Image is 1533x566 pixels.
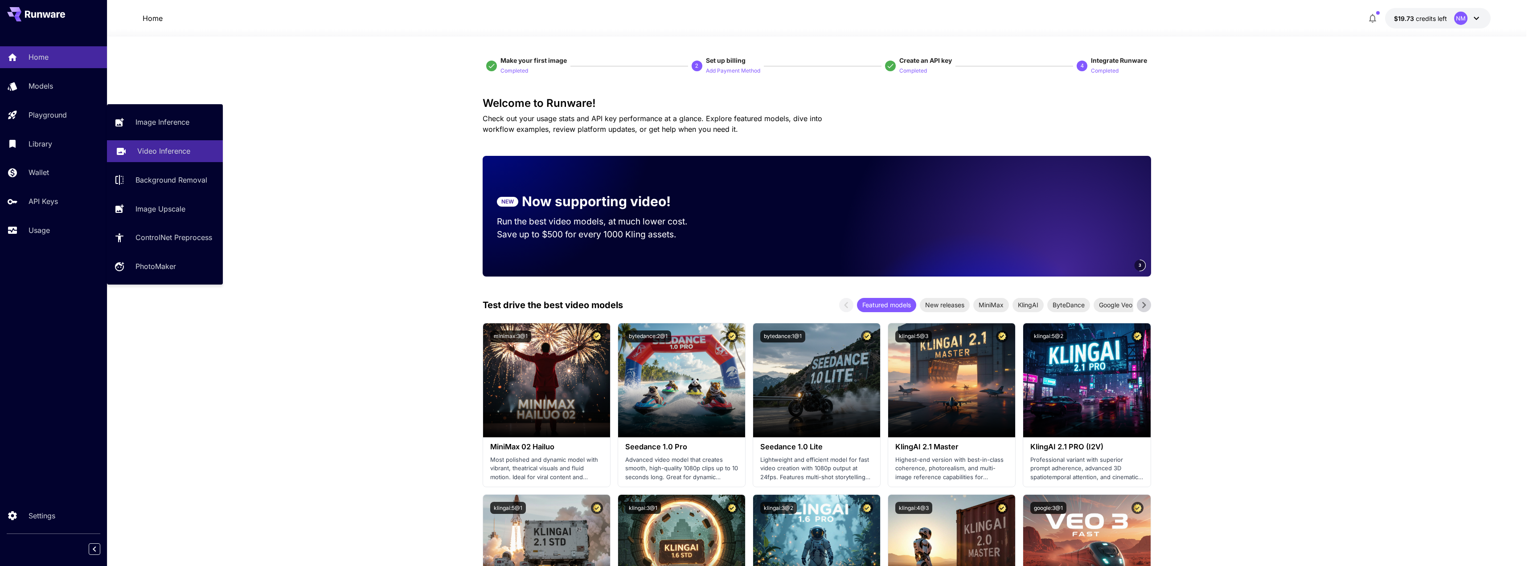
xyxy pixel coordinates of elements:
a: Background Removal [107,169,223,191]
button: bytedance:1@1 [760,330,805,342]
p: PhotoMaker [135,261,176,272]
p: Most polished and dynamic model with vibrant, theatrical visuals and fluid motion. Ideal for vira... [490,456,603,482]
span: Make your first image [500,57,567,64]
p: API Keys [29,196,58,207]
div: $19.7254 [1394,14,1447,23]
button: Certified Model – Vetted for best performance and includes a commercial license. [996,502,1008,514]
h3: Seedance 1.0 Lite [760,443,873,451]
p: NEW [501,198,514,206]
p: Usage [29,225,50,236]
button: Certified Model – Vetted for best performance and includes a commercial license. [1131,502,1144,514]
button: Certified Model – Vetted for best performance and includes a commercial license. [861,502,873,514]
div: Collapse sidebar [95,541,107,557]
img: alt [618,323,745,437]
span: New releases [920,300,970,309]
span: Create an API key [899,57,952,64]
img: alt [1023,323,1150,437]
p: Home [29,52,49,62]
p: Add Payment Method [706,67,760,75]
span: KlingAI [1012,300,1044,309]
h3: Seedance 1.0 Pro [625,443,738,451]
h3: MiniMax 02 Hailuo [490,443,603,451]
p: Completed [899,67,927,75]
span: $19.73 [1394,15,1416,22]
p: Library [29,138,52,149]
p: Now supporting video! [522,191,671,212]
p: Professional variant with superior prompt adherence, advanced 3D spatiotemporal attention, and ci... [1030,456,1143,482]
button: bytedance:2@1 [625,330,671,342]
p: 4 [1081,62,1084,70]
p: Completed [500,67,528,75]
span: 3 [1139,262,1141,269]
p: Playground [29,110,67,120]
span: ByteDance [1047,300,1090,309]
p: Wallet [29,167,49,178]
button: Certified Model – Vetted for best performance and includes a commercial license. [996,330,1008,342]
button: klingai:3@2 [760,502,797,514]
a: PhotoMaker [107,256,223,277]
p: Test drive the best video models [483,298,623,312]
span: Integrate Runware [1091,57,1147,64]
h3: Welcome to Runware! [483,97,1151,110]
nav: breadcrumb [143,13,163,24]
p: Image Inference [135,117,189,127]
button: klingai:5@2 [1030,330,1067,342]
span: credits left [1416,15,1447,22]
p: 2 [695,62,698,70]
p: Background Removal [135,175,207,185]
p: Highest-end version with best-in-class coherence, photorealism, and multi-image reference capabil... [895,456,1008,482]
p: Settings [29,510,55,521]
button: klingai:3@1 [625,502,661,514]
button: Certified Model – Vetted for best performance and includes a commercial license. [591,502,603,514]
a: Image Upscale [107,198,223,220]
img: alt [888,323,1015,437]
a: ControlNet Preprocess [107,227,223,248]
a: Video Inference [107,140,223,162]
a: Image Inference [107,111,223,133]
p: Lightweight and efficient model for fast video creation with 1080p output at 24fps. Features mult... [760,456,873,482]
button: Certified Model – Vetted for best performance and includes a commercial license. [861,330,873,342]
button: minimax:3@1 [490,330,531,342]
p: Home [143,13,163,24]
p: Image Upscale [135,204,185,214]
p: Save up to $500 for every 1000 Kling assets. [497,228,705,241]
span: MiniMax [973,300,1009,309]
button: google:3@1 [1030,502,1066,514]
button: $19.7254 [1385,8,1491,29]
button: Certified Model – Vetted for best performance and includes a commercial license. [591,330,603,342]
h3: KlingAI 2.1 PRO (I2V) [1030,443,1143,451]
button: Certified Model – Vetted for best performance and includes a commercial license. [726,502,738,514]
button: klingai:5@1 [490,502,526,514]
span: Set up billing [706,57,746,64]
h3: KlingAI 2.1 Master [895,443,1008,451]
span: Featured models [857,300,916,309]
button: klingai:4@3 [895,502,932,514]
span: Google Veo [1094,300,1138,309]
img: alt [483,323,610,437]
span: Check out your usage stats and API key performance at a glance. Explore featured models, dive int... [483,114,822,134]
button: Collapse sidebar [89,543,100,555]
p: Advanced video model that creates smooth, high-quality 1080p clips up to 10 seconds long. Great f... [625,456,738,482]
img: alt [753,323,880,437]
p: Models [29,81,53,91]
button: Certified Model – Vetted for best performance and includes a commercial license. [1131,330,1144,342]
button: Certified Model – Vetted for best performance and includes a commercial license. [726,330,738,342]
div: NM [1454,12,1467,25]
button: klingai:5@3 [895,330,932,342]
p: Video Inference [137,146,190,156]
p: ControlNet Preprocess [135,232,212,243]
p: Run the best video models, at much lower cost. [497,215,705,228]
p: Completed [1091,67,1119,75]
